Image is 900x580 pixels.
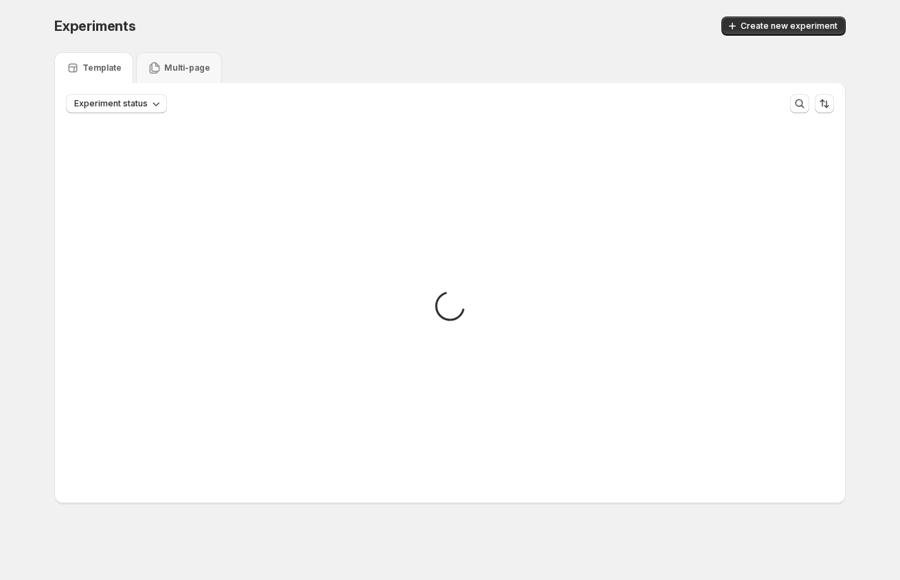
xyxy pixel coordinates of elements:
[721,16,846,36] button: Create new experiment
[815,94,834,113] button: Sort the results
[74,98,148,109] span: Experiment status
[164,62,210,73] p: Multi-page
[82,62,122,73] p: Template
[741,21,837,32] span: Create new experiment
[66,94,167,113] button: Experiment status
[54,18,136,34] span: Experiments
